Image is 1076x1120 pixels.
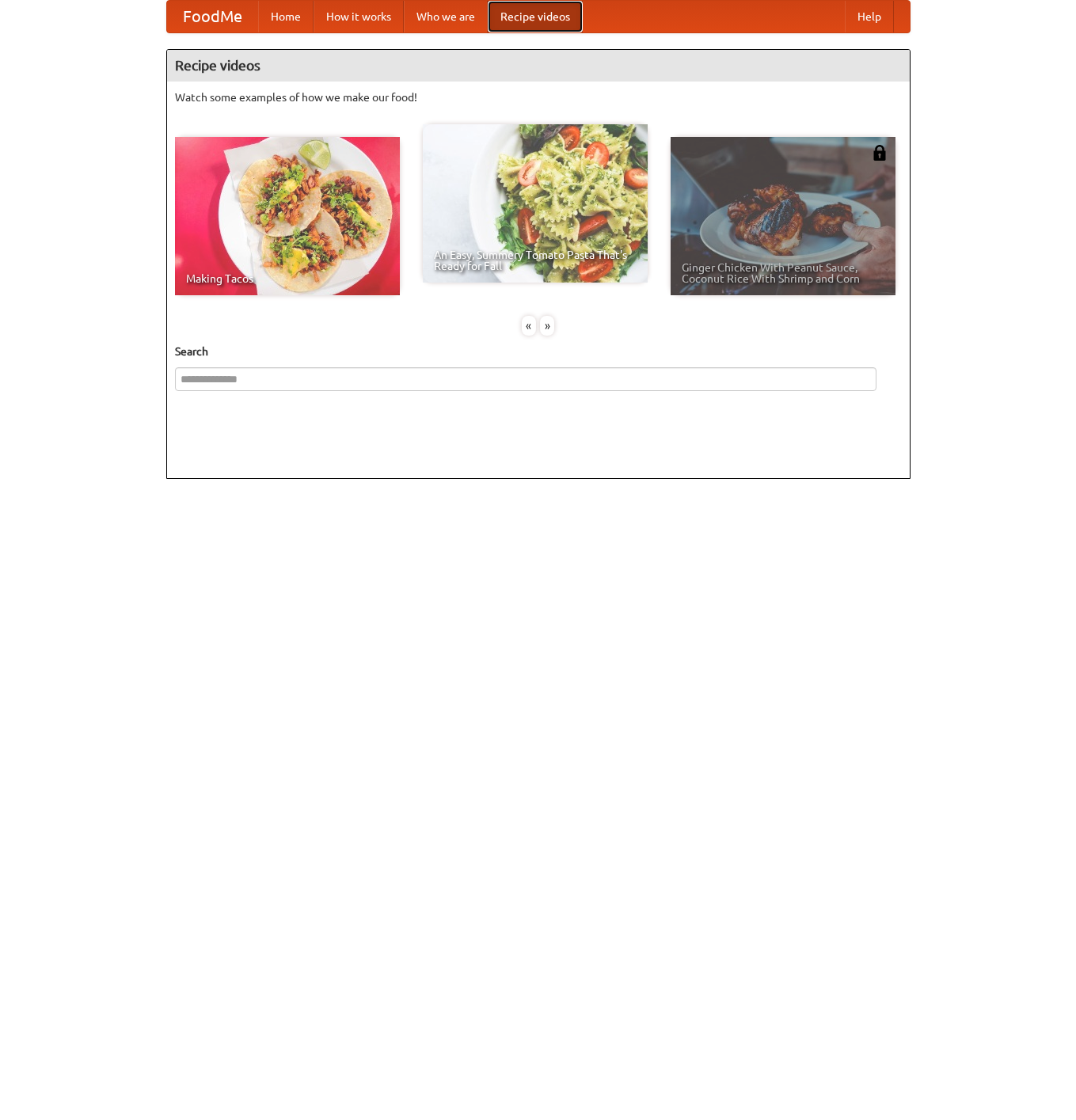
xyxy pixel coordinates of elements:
div: » [540,316,554,336]
a: How it works [314,1,404,32]
span: Making Tacos [186,273,389,284]
a: Recipe videos [488,1,583,32]
p: Watch some examples of how we make our food! [175,89,902,105]
a: Help [845,1,894,32]
img: 483408.png [872,145,888,161]
div: « [522,316,536,336]
a: Who we are [404,1,488,32]
a: An Easy, Summery Tomato Pasta That's Ready for Fall [423,124,648,283]
h5: Search [175,344,902,359]
a: Making Tacos [175,137,400,295]
h4: Recipe videos [167,50,910,82]
a: Home [258,1,314,32]
span: An Easy, Summery Tomato Pasta That's Ready for Fall [434,249,637,271]
a: FoodMe [167,1,258,32]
